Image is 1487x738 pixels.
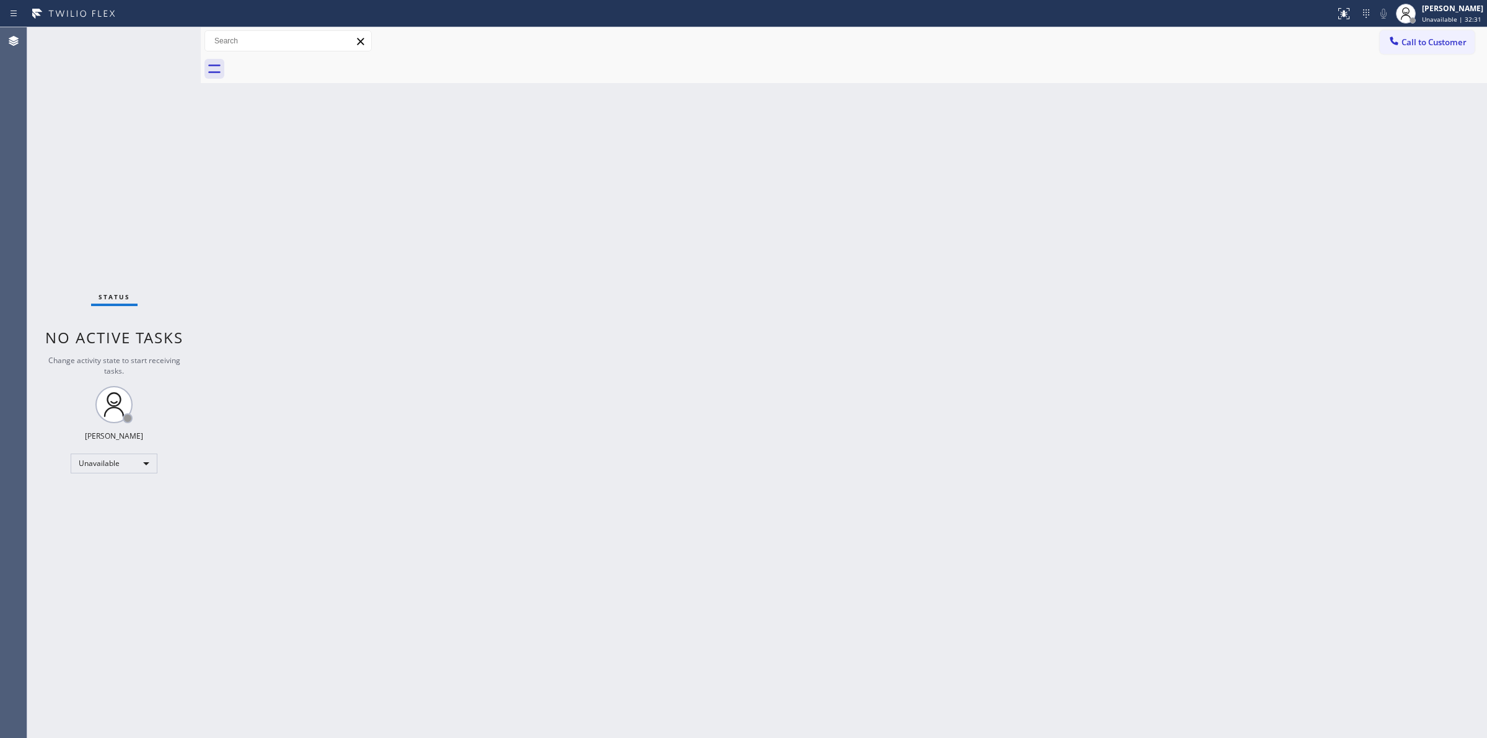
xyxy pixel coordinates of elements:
[1422,15,1481,24] span: Unavailable | 32:31
[99,292,130,301] span: Status
[1422,3,1483,14] div: [PERSON_NAME]
[48,355,180,376] span: Change activity state to start receiving tasks.
[85,431,143,441] div: [PERSON_NAME]
[45,327,183,348] span: No active tasks
[1375,5,1392,22] button: Mute
[1401,37,1467,48] span: Call to Customer
[1380,30,1475,54] button: Call to Customer
[205,31,371,51] input: Search
[71,454,157,473] div: Unavailable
